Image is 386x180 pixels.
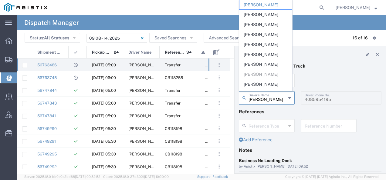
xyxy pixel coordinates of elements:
[239,147,381,153] h4: Notes
[37,75,57,80] a: 56763745
[215,112,223,120] button: ...
[239,109,381,114] h4: References
[218,125,220,132] span: . . .
[212,175,228,178] a: Feedback
[239,70,292,79] span: [PERSON_NAME]
[215,86,223,95] button: ...
[37,139,56,144] a: 56749291
[4,3,47,12] img: logo
[92,139,116,144] span: 09/09/2025, 05:30
[186,46,189,59] span: 3
[165,152,182,156] span: CB118198
[92,152,116,156] span: 09/09/2025, 05:30
[215,73,223,82] button: ...
[114,46,116,59] span: 2
[353,35,368,41] div: 16 of 16
[239,164,381,169] div: by Agistix [PERSON_NAME] [DATE] 09:52
[128,46,152,59] span: Driver Name
[204,33,255,43] button: Advanced Search
[335,4,378,11] button: [PERSON_NAME]
[149,33,197,43] button: Saved Searches
[37,152,57,156] a: 56749295
[37,165,57,169] a: 56749292
[128,88,161,93] span: Gabriel Huante
[75,175,100,178] span: [DATE] 09:52:52
[239,90,292,99] span: [PERSON_NAME]
[215,137,223,145] button: ...
[215,162,223,171] button: ...
[165,165,182,169] span: CB118198
[128,139,161,144] span: Oscar Cisneros
[128,75,161,80] span: Leonel Armenta
[24,175,100,178] span: Server: 2025.18.0-bb0e0c2bd68
[92,63,116,67] span: 09/10/2025, 05:00
[37,101,57,105] a: 56747843
[218,163,220,170] span: . . .
[165,75,183,80] span: CB118255
[239,50,292,59] span: [PERSON_NAME]
[197,175,212,178] a: Support
[37,126,57,131] a: 56749290
[37,46,62,59] span: Shipment No.
[128,101,161,105] span: Varun Taneja
[92,101,116,105] span: 09/09/2025, 05:00
[165,126,182,131] span: CB118198
[128,152,161,156] span: Steve Kyles
[218,61,220,68] span: . . .
[37,63,57,67] a: 56763486
[92,46,112,59] span: Pickup Date and Time
[103,175,169,178] span: Client: 2025.18.0-27d3021
[239,40,292,49] span: [PERSON_NAME]
[239,137,273,142] a: Add Reference
[165,139,182,144] span: CB118198
[218,150,220,158] span: . . .
[92,165,116,169] span: 09/09/2025, 05:30
[218,112,220,119] span: . . .
[285,174,379,179] span: Copyright © [DATE]-[DATE] Agistix Inc., All Rights Reserved
[25,33,80,43] button: Status:All Statuses
[165,46,184,59] span: Reference
[24,15,79,30] h4: Dispatch Manager
[144,175,169,178] span: [DATE] 10:20:09
[128,114,161,118] span: Julio Millan
[239,60,292,69] span: [PERSON_NAME]
[336,4,370,11] span: Jessica Carr
[165,101,181,105] span: Transfer
[165,63,181,67] span: Transfer
[128,63,161,67] span: Julio Millan
[218,87,220,94] span: . . .
[215,61,223,69] button: ...
[37,114,56,118] a: 56747841
[239,63,381,69] p: Truck Type: 20 Yard Dump Truck
[218,99,220,107] span: . . .
[215,150,223,158] button: ...
[239,158,381,164] div: Business No Loading Dock
[239,80,292,89] span: [PERSON_NAME]
[215,124,223,133] button: ...
[128,165,161,169] span: Joel Santana
[37,88,57,93] a: 56747844
[128,126,161,131] span: Manohar Singh
[165,88,181,93] span: Transfer
[218,138,220,145] span: . . .
[215,99,223,107] button: ...
[92,114,116,118] span: 09/09/2025, 05:00
[92,88,116,93] span: 09/09/2025, 05:00
[165,114,181,118] span: Transfer
[218,74,220,81] span: . . .
[92,75,116,80] span: 09/10/2025, 06:00
[44,35,69,40] span: All Statuses
[92,126,116,131] span: 09/09/2025, 05:30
